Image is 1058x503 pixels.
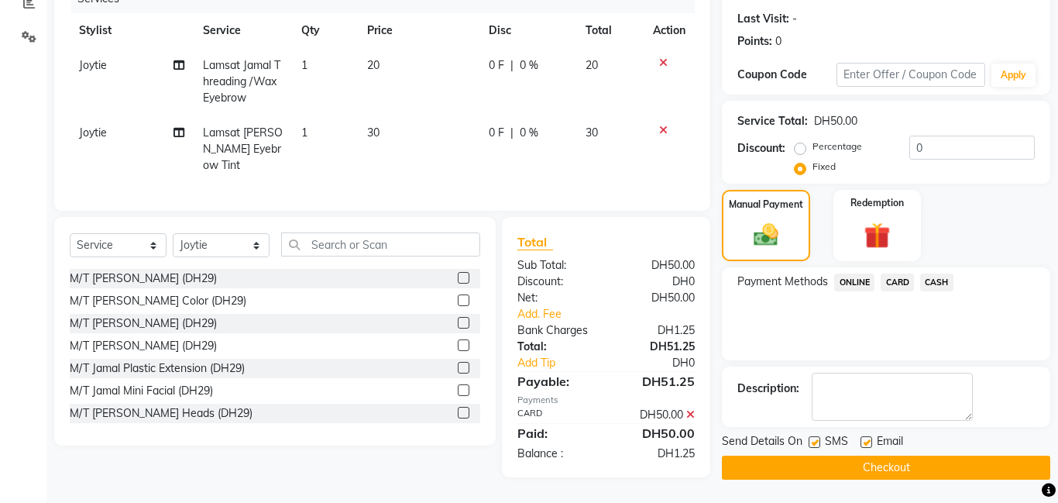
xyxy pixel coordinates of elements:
[506,322,606,339] div: Bank Charges
[606,407,707,423] div: DH50.00
[506,274,606,290] div: Discount:
[506,339,606,355] div: Total:
[737,11,789,27] div: Last Visit:
[358,13,480,48] th: Price
[812,140,862,153] label: Percentage
[606,290,707,306] div: DH50.00
[79,58,107,72] span: Joytie
[70,360,245,377] div: M/T Jamal Plastic Extension (DH29)
[506,446,606,462] div: Balance :
[606,446,707,462] div: DH1.25
[856,219,898,252] img: _gift.svg
[506,290,606,306] div: Net:
[506,257,606,274] div: Sub Total:
[203,126,283,172] span: Lamsat [PERSON_NAME] Eyebrow Tint
[70,293,246,309] div: M/T [PERSON_NAME] Color (DH29)
[520,125,538,141] span: 0 %
[850,196,904,210] label: Redemption
[737,33,772,50] div: Points:
[606,257,707,274] div: DH50.00
[737,67,836,83] div: Coupon Code
[517,394,695,407] div: Payments
[991,64,1036,87] button: Apply
[812,160,836,174] label: Fixed
[920,274,953,291] span: CASH
[70,338,217,354] div: M/T [PERSON_NAME] (DH29)
[70,383,213,399] div: M/T Jamal Mini Facial (DH29)
[203,58,280,105] span: Lamsat Jamal Threading /Wax Eyebrow
[737,274,828,290] span: Payment Methods
[586,58,598,72] span: 20
[722,433,802,453] span: Send Details On
[834,274,874,291] span: ONLINE
[479,13,575,48] th: Disc
[644,13,695,48] th: Action
[722,456,1050,480] button: Checkout
[623,355,706,371] div: DH0
[606,424,707,443] div: DH50.00
[506,306,706,322] a: Add. Fee
[489,125,504,141] span: 0 F
[606,339,707,355] div: DH51.25
[367,58,380,72] span: 20
[606,372,707,391] div: DH51.25
[194,13,292,48] th: Service
[70,315,217,332] div: M/T [PERSON_NAME] (DH29)
[301,126,307,140] span: 1
[506,372,606,391] div: Payable:
[881,274,914,291] span: CARD
[792,11,797,27] div: -
[292,13,358,48] th: Qty
[737,113,808,129] div: Service Total:
[746,221,786,250] img: _cash.svg
[70,270,217,287] div: M/T [PERSON_NAME] (DH29)
[506,355,623,371] a: Add Tip
[70,13,194,48] th: Stylist
[506,407,606,423] div: CARD
[586,126,598,140] span: 30
[70,405,252,422] div: M/T [PERSON_NAME] Heads (DH29)
[775,33,781,50] div: 0
[606,274,707,290] div: DH0
[737,381,799,397] div: Description:
[836,63,985,87] input: Enter Offer / Coupon Code
[281,233,480,257] input: Search or Scan
[489,57,504,74] span: 0 F
[510,125,514,141] span: |
[576,13,644,48] th: Total
[510,57,514,74] span: |
[517,234,553,250] span: Total
[877,433,903,453] span: Email
[520,57,538,74] span: 0 %
[301,58,307,72] span: 1
[606,322,707,339] div: DH1.25
[506,424,606,443] div: Paid:
[814,113,857,129] div: DH50.00
[737,140,785,157] div: Discount:
[729,198,803,212] label: Manual Payment
[825,433,848,453] span: SMS
[79,126,107,140] span: Joytie
[367,126,380,140] span: 30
